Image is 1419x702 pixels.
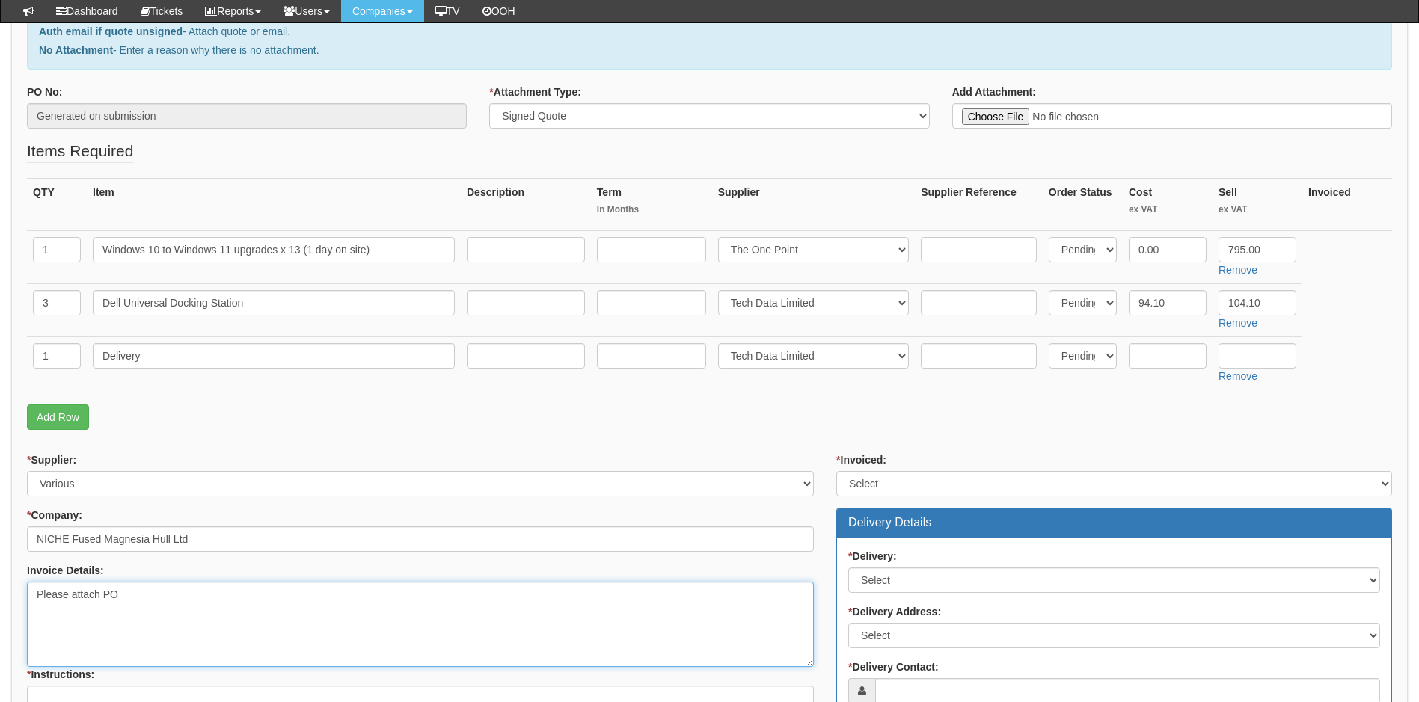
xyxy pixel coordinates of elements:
a: Remove [1219,317,1257,329]
label: Invoiced: [836,452,886,467]
th: Cost [1123,179,1213,231]
label: Delivery Contact: [848,659,939,674]
label: Add Attachment: [952,84,1036,99]
th: Item [87,179,461,231]
th: Description [461,179,591,231]
th: Invoiced [1302,179,1392,231]
legend: Items Required [27,140,133,163]
a: Remove [1219,370,1257,382]
th: Supplier Reference [915,179,1043,231]
th: Supplier [712,179,916,231]
th: Sell [1213,179,1302,231]
label: Delivery: [848,549,897,564]
label: Invoice Details: [27,563,104,578]
p: - Attach quote or email. [39,24,1380,39]
label: Attachment Type: [489,84,581,99]
a: Remove [1219,264,1257,276]
p: - Enter a reason why there is no attachment. [39,43,1380,58]
a: Add Row [27,404,89,430]
label: Supplier: [27,452,76,467]
label: Delivery Address: [848,604,941,619]
label: Company: [27,508,82,523]
th: QTY [27,179,87,231]
label: PO No: [27,84,62,99]
th: Term [591,179,712,231]
small: ex VAT [1129,203,1207,216]
b: No Attachment [39,44,113,56]
small: ex VAT [1219,203,1296,216]
small: In Months [597,203,706,216]
h3: Delivery Details [848,516,1380,529]
th: Order Status [1043,179,1123,231]
label: Instructions: [27,667,94,682]
b: Auth email if quote unsigned [39,25,183,37]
